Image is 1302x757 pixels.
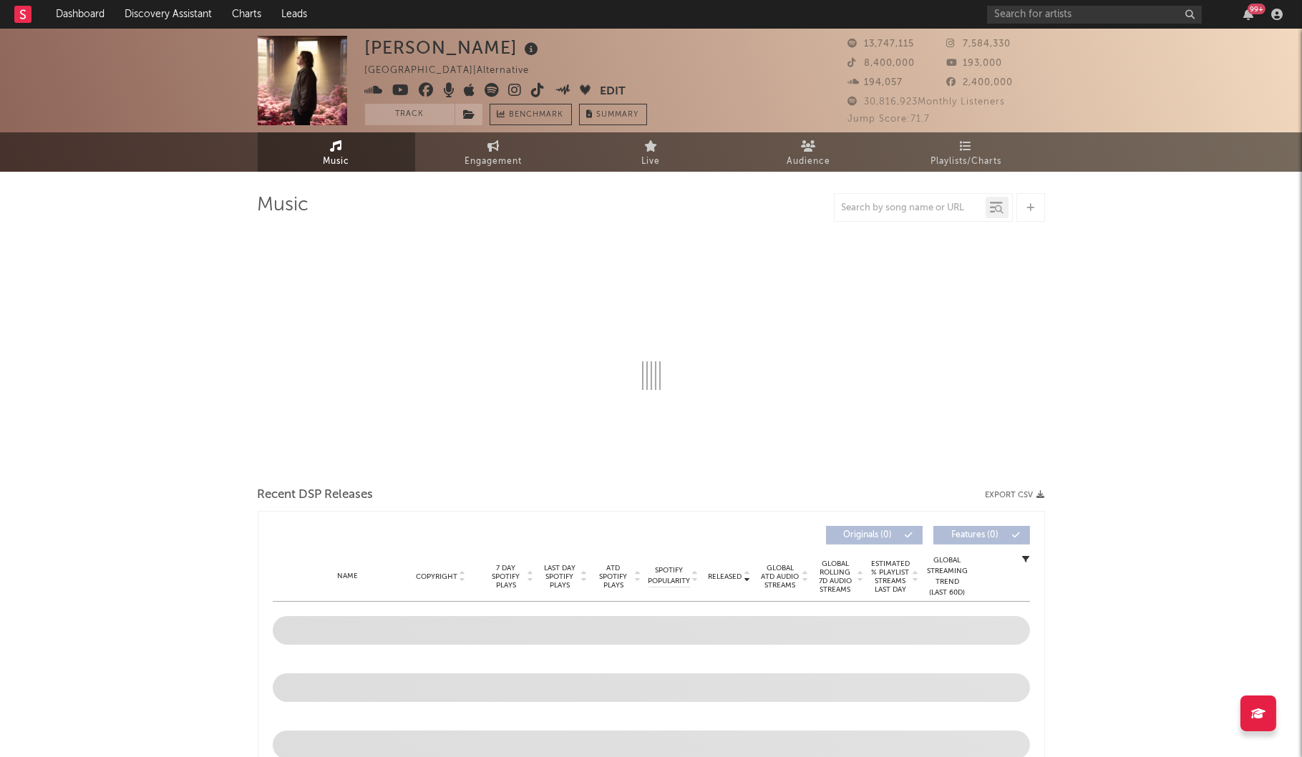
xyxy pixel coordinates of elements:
span: Estimated % Playlist Streams Last Day [871,560,910,594]
span: Jump Score: 71.7 [848,114,931,124]
div: [PERSON_NAME] [365,36,543,59]
span: 7 Day Spotify Plays [487,564,525,590]
a: Live [573,132,730,172]
div: Global Streaming Trend (Last 60D) [926,555,969,598]
a: Music [258,132,415,172]
a: Playlists/Charts [888,132,1045,172]
a: Audience [730,132,888,172]
span: 193,000 [946,59,1002,68]
div: 99 + [1248,4,1265,14]
span: 8,400,000 [848,59,915,68]
a: Benchmark [490,104,572,125]
span: Engagement [465,153,523,170]
span: Originals ( 0 ) [835,531,901,539]
span: Playlists/Charts [931,153,1001,170]
span: Features ( 0 ) [943,531,1009,539]
span: 194,057 [848,78,903,87]
span: Audience [787,153,830,170]
span: 7,584,330 [946,39,1011,49]
div: Name [301,571,395,582]
span: 13,747,115 [848,39,915,49]
div: [GEOGRAPHIC_DATA] | Alternative [365,62,546,79]
span: Music [323,153,349,170]
span: Released [709,572,742,581]
span: Recent DSP Releases [258,487,374,504]
button: Export CSV [986,491,1045,499]
span: Live [642,153,661,170]
span: Global ATD Audio Streams [761,564,800,590]
button: Edit [600,83,626,101]
button: Summary [579,104,647,125]
input: Search for artists [987,6,1202,24]
button: Originals(0) [826,526,923,544]
span: Spotify Popularity [648,565,690,587]
span: ATD Spotify Plays [595,564,633,590]
button: 99+ [1243,9,1253,20]
span: 30,816,923 Monthly Listeners [848,97,1006,107]
span: Benchmark [510,107,564,124]
span: Summary [597,111,639,119]
span: Copyright [416,572,457,581]
input: Search by song name or URL [835,202,986,214]
button: Track [365,104,455,125]
a: Engagement [415,132,573,172]
span: 2,400,000 [946,78,1013,87]
button: Features(0) [933,526,1030,544]
span: Last Day Spotify Plays [541,564,579,590]
span: Global Rolling 7D Audio Streams [816,560,855,594]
